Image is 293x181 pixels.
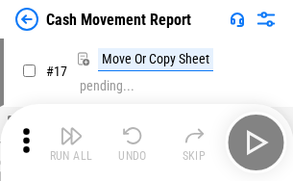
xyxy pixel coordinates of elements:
img: Back [15,8,38,31]
div: Cash Movement Report [46,11,191,29]
img: Settings menu [255,8,278,31]
img: Support [230,12,245,27]
div: Move Or Copy Sheet [98,48,213,71]
div: pending... [80,79,134,93]
span: # 17 [46,64,67,79]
